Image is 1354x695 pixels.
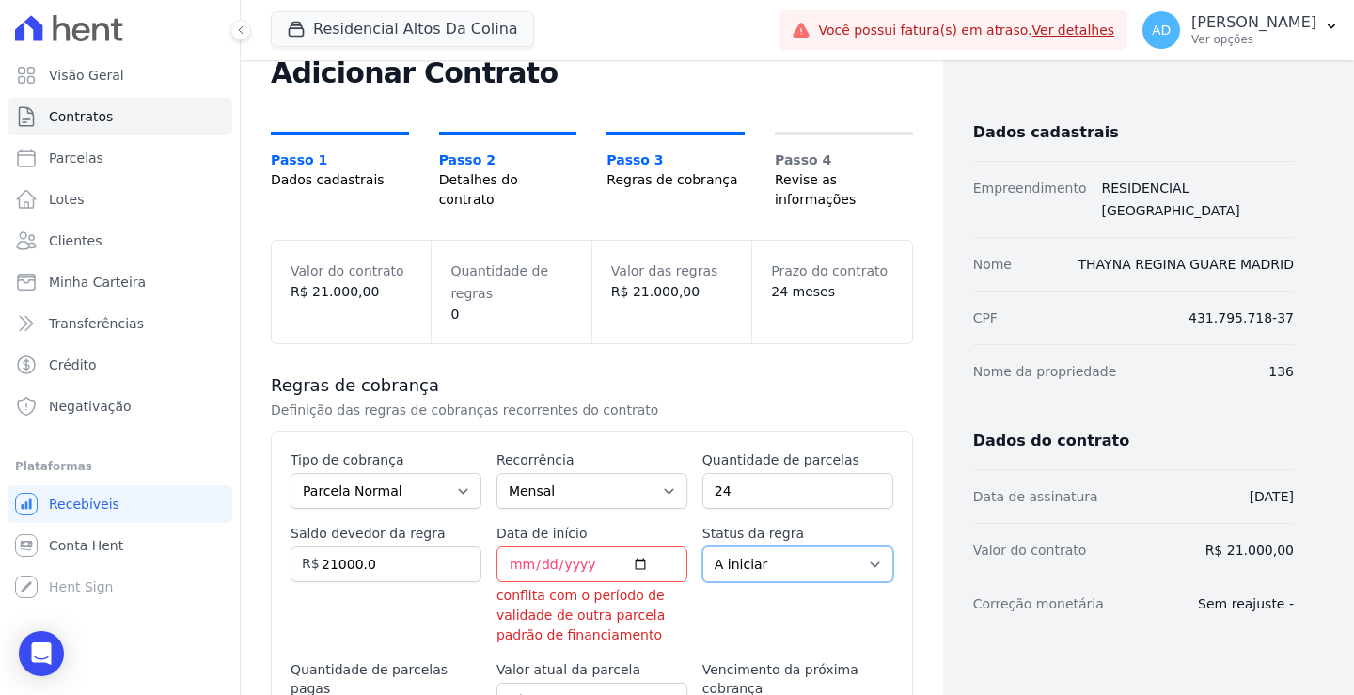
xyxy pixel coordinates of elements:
p: Definição das regras de cobranças recorrentes do contrato [271,401,903,419]
dt: Data de assinatura [973,485,1098,508]
dd: R$ 21.000,00 [1205,539,1294,561]
dd: 0 [450,305,572,324]
dd: 24 meses [771,282,892,302]
a: Lotes [8,181,232,218]
h3: Dados cadastrais [973,119,1294,146]
dt: Valor das regras [611,260,732,282]
span: Revise as informações [775,170,913,210]
dt: CPF [973,307,998,329]
p: Ver opções [1191,32,1316,47]
label: Data de início [496,524,687,543]
button: AD [PERSON_NAME] Ver opções [1127,4,1354,56]
label: Recorrência [496,450,687,469]
span: Você possui fatura(s) em atraso. [818,21,1114,40]
span: Regras de cobrança [606,170,745,190]
span: Minha Carteira [49,273,146,292]
span: Recebíveis [49,495,119,513]
a: Parcelas [8,139,232,177]
span: Parcelas [49,149,103,167]
a: Conta Hent [8,527,232,564]
a: Recebíveis [8,485,232,523]
dd: 431.795.718-37 [1189,307,1294,329]
span: Crédito [49,355,97,374]
span: Passo 3 [606,150,745,170]
dd: 136 [1268,360,1294,383]
span: R$ [291,543,320,574]
p: conflita com o período de validade de outra parcela padrão de financiamento [496,586,687,645]
span: Conta Hent [49,536,123,555]
dt: Empreendimento [973,177,1087,222]
span: Transferências [49,314,144,333]
dt: Valor do contrato [973,539,1087,561]
dd: R$ 21.000,00 [291,282,412,302]
a: Negativação [8,387,232,425]
label: Valor atual da parcela [496,660,687,679]
span: Passo 1 [271,150,409,170]
dd: RESIDENCIAL [GEOGRAPHIC_DATA] [1102,177,1294,222]
dt: Quantidade de regras [450,260,572,305]
button: Residencial Altos Da Colina [271,11,534,47]
h3: Regras de cobrança [271,374,913,397]
a: Minha Carteira [8,263,232,301]
a: Ver detalhes [1032,23,1115,38]
span: Detalhes do contrato [439,170,577,210]
a: Transferências [8,305,232,342]
div: Plataformas [15,455,225,478]
span: Dados cadastrais [271,170,409,190]
dt: Prazo do contrato [771,260,892,282]
a: Crédito [8,346,232,384]
span: Passo 4 [775,150,913,170]
dt: Nome da propriedade [973,360,1117,383]
dd: Sem reajuste - [1198,592,1294,615]
dt: Nome [973,253,1012,276]
span: Contratos [49,107,113,126]
nav: Progress [271,132,913,210]
span: AD [1152,24,1171,37]
dd: THAYNA REGINA GUARE MADRID [1078,253,1294,276]
dt: Valor do contrato [291,260,412,282]
p: [PERSON_NAME] [1191,13,1316,32]
label: Status da regra [702,524,893,543]
div: Open Intercom Messenger [19,631,64,676]
h3: Dados do contrato [973,428,1294,454]
dd: [DATE] [1250,485,1294,508]
dt: Correção monetária [973,592,1104,615]
label: Saldo devedor da regra [291,524,481,543]
a: Clientes [8,222,232,260]
span: Visão Geral [49,66,124,85]
span: Negativação [49,397,132,416]
a: Contratos [8,98,232,135]
label: Tipo de cobrança [291,450,481,469]
label: Quantidade de parcelas [702,450,893,469]
span: Lotes [49,190,85,209]
span: Clientes [49,231,102,250]
h2: Adicionar Contrato [271,60,913,87]
dd: R$ 21.000,00 [611,282,732,302]
a: Visão Geral [8,56,232,94]
span: Passo 2 [439,150,577,170]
